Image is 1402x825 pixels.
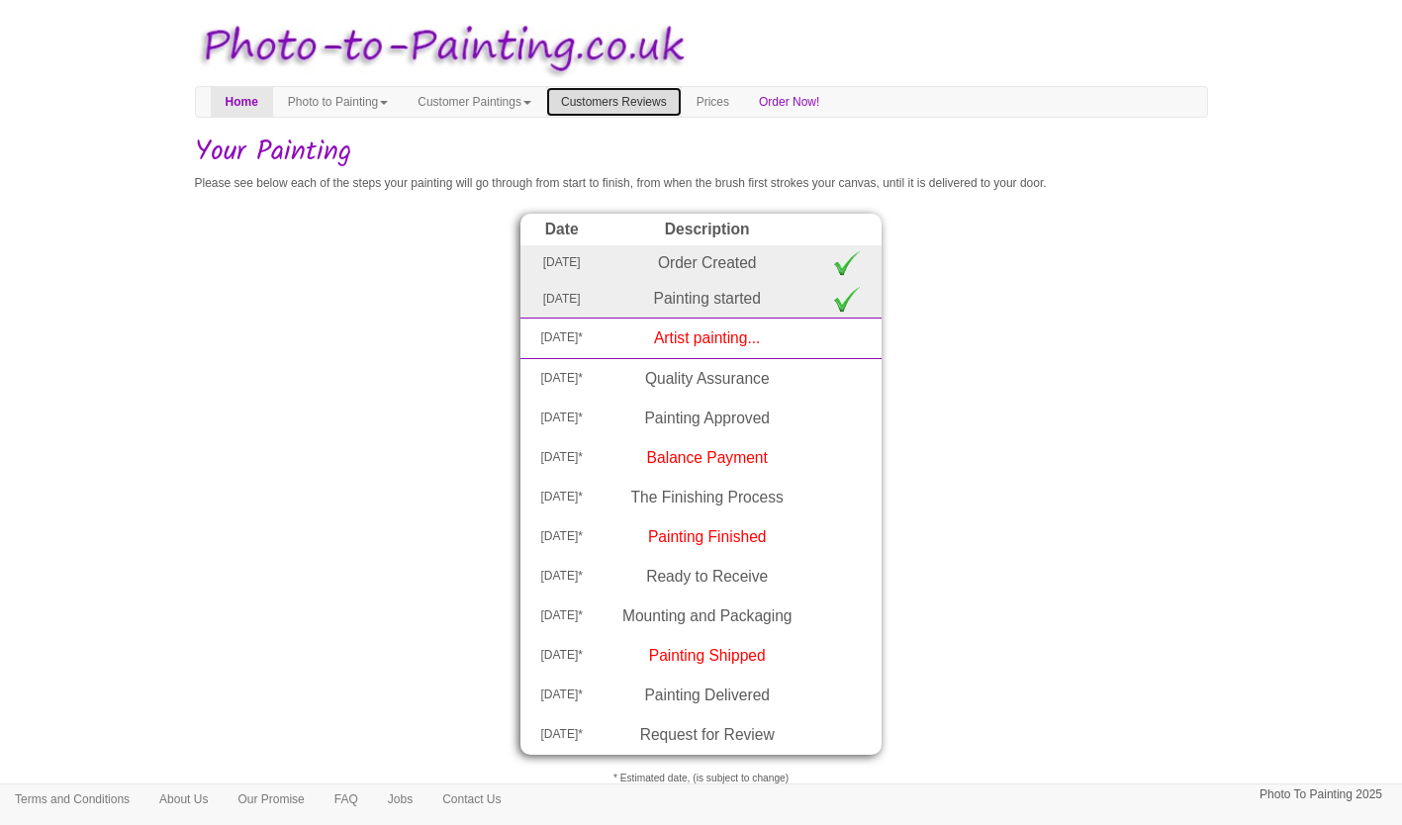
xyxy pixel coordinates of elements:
td: [DATE]* [520,517,602,557]
td: Painting Approved [603,399,812,438]
td: [DATE]* [520,318,602,358]
td: [DATE]* [520,358,602,399]
img: To Do [832,720,862,750]
a: Photo to Painting [273,87,403,117]
p: * Estimated date, (is subject to change) You will receive an email from us when each of the steps... [205,772,1198,800]
a: Order Now! [744,87,834,117]
td: Quality Assurance [603,358,812,399]
td: Painting Delivered [603,676,812,715]
td: Request for Review [603,715,812,755]
td: Painting started [603,281,812,318]
p: Please see below each of the steps your painting will go through from start to finish, from when ... [195,173,1208,194]
td: [DATE]* [520,676,602,715]
td: Artist painting... [603,318,812,358]
img: To Do [832,522,862,552]
img: To Do [832,364,862,394]
td: [DATE]* [520,478,602,517]
img: Photo to Painting [185,10,692,86]
strong: Description [665,221,750,237]
td: [DATE] [520,245,602,281]
img: Done [832,286,862,312]
td: Painting Shipped [603,636,812,676]
img: To Do [832,562,862,592]
td: Ready to Receive [603,557,812,596]
td: Painting Finished [603,517,812,557]
img: To Do [832,443,862,473]
img: To Do [832,681,862,710]
a: About Us [144,784,223,814]
a: Customers Reviews [546,87,682,117]
img: To Do [832,483,862,512]
img: To Do [832,641,862,671]
a: Contact Us [427,784,515,814]
td: [DATE]* [520,399,602,438]
td: Order Created [603,245,812,281]
h2: Your Painting [195,137,1208,168]
img: To Do [832,404,862,433]
td: [DATE] [520,281,602,318]
img: To Do [832,601,862,631]
img: To Do [832,323,862,353]
td: Balance Payment [603,438,812,478]
a: Prices [682,87,744,117]
a: Jobs [373,784,427,814]
td: The Finishing Process [603,478,812,517]
strong: Date [545,221,579,237]
td: [DATE]* [520,596,602,636]
td: [DATE]* [520,636,602,676]
a: Customer Paintings [403,87,546,117]
td: Mounting and Packaging [603,596,812,636]
a: Our Promise [223,784,319,814]
a: FAQ [320,784,373,814]
img: Done [832,250,862,276]
td: [DATE]* [520,557,602,596]
p: Photo To Painting 2025 [1260,784,1382,805]
td: [DATE]* [520,715,602,755]
a: Home [211,87,273,117]
td: [DATE]* [520,438,602,478]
